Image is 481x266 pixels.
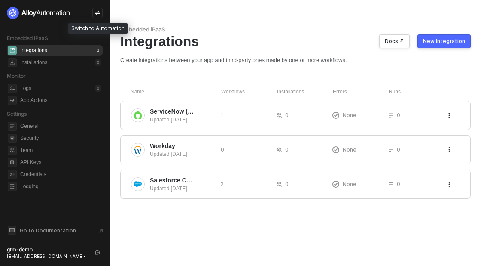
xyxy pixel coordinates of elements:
div: Logs [20,85,31,92]
span: 1 [221,111,223,119]
button: New Integration [417,34,471,48]
span: installations [8,58,17,67]
div: Errors [333,88,389,96]
div: 0 [95,85,101,92]
img: integration-icon [134,146,142,154]
span: icon-threedots [447,113,452,118]
span: general [8,122,17,131]
div: Create integrations between your app and third-party ones made by one or more workflows. [120,56,471,64]
span: Monitor [7,73,26,79]
span: API Keys [20,157,101,167]
div: Runs [389,88,448,96]
span: icon-users [277,182,282,187]
div: Name [131,88,221,96]
span: icon-app-actions [8,96,17,105]
a: Knowledge Base [7,225,103,235]
span: Go to Documentation [20,227,76,234]
span: icon-users [277,147,282,152]
div: Switch to Automation [68,23,128,34]
div: Updated [DATE] [150,185,214,192]
div: 0 [95,59,101,66]
div: Updated [DATE] [150,150,214,158]
div: Installations [20,59,47,66]
span: security [8,134,17,143]
span: 0 [397,111,400,119]
button: Docs ↗ [379,34,410,48]
div: Installations [277,88,333,96]
span: icon-exclamation [332,146,339,153]
div: Integrations [20,47,47,54]
div: [EMAIL_ADDRESS][DOMAIN_NAME] • [7,253,88,259]
div: App Actions [20,97,47,104]
span: credentials [8,170,17,179]
span: icon-users [277,113,282,118]
span: 0 [221,146,224,153]
div: Docs ↗ [385,38,404,45]
span: documentation [8,226,16,235]
span: document-arrow [97,226,105,235]
span: api-key [8,158,17,167]
span: icon-list [388,182,393,187]
span: Workday [150,142,175,150]
span: Security [20,133,101,143]
div: gtm-demo [7,246,88,253]
div: 3 [95,47,101,54]
span: 2 [221,180,224,188]
span: Logging [20,181,101,192]
span: 0 [397,146,400,153]
span: Credentials [20,169,101,179]
span: 0 [397,180,400,188]
span: team [8,146,17,155]
span: logging [8,182,17,191]
span: 0 [285,180,289,188]
div: Integrations [120,33,471,49]
span: 0 [285,111,289,119]
div: Updated [DATE] [150,116,214,124]
img: logo [7,7,70,19]
span: ServiceNow (OAS) [150,107,195,116]
span: icon-swap [95,10,100,15]
div: Workflows [221,88,277,96]
span: icon-list [388,147,393,152]
span: None [343,146,356,153]
span: icon-threedots [447,147,452,152]
span: None [343,111,356,119]
span: icon-list [388,113,393,118]
span: Team [20,145,101,155]
span: icon-logs [8,84,17,93]
span: icon-threedots [447,182,452,187]
div: New Integration [423,38,465,45]
div: Embedded iPaaS [120,26,471,33]
span: General [20,121,101,131]
a: logo [7,7,103,19]
span: Settings [7,111,27,117]
span: icon-exclamation [332,181,339,188]
span: icon-exclamation [332,112,339,119]
span: logout [95,250,100,255]
span: 0 [285,146,289,153]
span: integrations [8,46,17,55]
span: None [343,180,356,188]
img: integration-icon [134,180,142,188]
img: integration-icon [134,111,142,119]
span: Embedded iPaaS [7,35,48,41]
span: Salesforce CRM [150,176,195,185]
